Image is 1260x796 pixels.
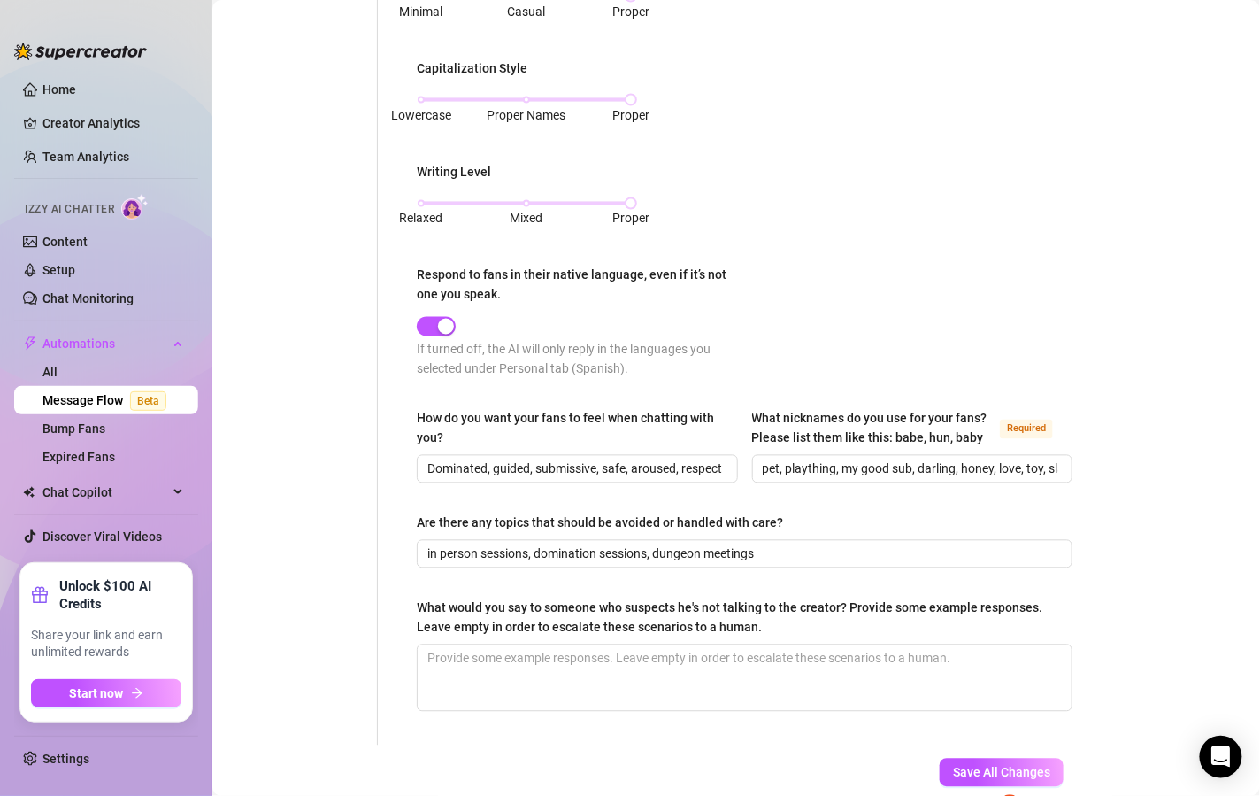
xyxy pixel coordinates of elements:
label: Capitalization Style [417,58,540,78]
a: Setup [42,263,75,277]
a: Message FlowBeta [42,393,173,407]
span: Proper Names [487,108,565,122]
a: Home [42,82,76,97]
img: AI Chatter [121,194,149,220]
div: Capitalization Style [417,58,527,78]
span: Relaxed [400,212,443,226]
div: What would you say to someone who suspects he's not talking to the creator? Provide some example ... [417,599,1060,638]
a: Settings [42,752,89,766]
input: How do you want your fans to feel when chatting with you? [427,460,724,479]
textarea: What would you say to someone who suspects he's not talking to the creator? Provide some example ... [418,645,1072,711]
img: Chat Copilot [23,486,35,498]
a: Creator Analytics [42,109,184,137]
a: Expired Fans [42,450,115,464]
span: Beta [130,391,166,411]
a: Bump Fans [42,421,105,436]
span: Lowercase [391,108,451,122]
span: Automations [42,329,168,358]
label: Are there any topics that should be avoided or handled with care? [417,514,795,533]
a: Chat Monitoring [42,291,134,305]
a: All [42,365,58,379]
input: What nicknames do you use for your fans? Please list them like this: babe, hun, baby [763,460,1059,479]
label: Writing Level [417,162,503,182]
span: Casual [507,4,545,19]
label: What nicknames do you use for your fans? Please list them like this: babe, hun, baby [752,409,1073,448]
strong: Unlock $100 AI Credits [59,577,181,613]
div: How do you want your fans to feel when chatting with you? [417,409,726,448]
span: Proper [612,212,649,226]
span: arrow-right [131,687,143,699]
span: Required [1000,420,1053,439]
input: Are there any topics that should be avoided or handled with care? [427,545,1058,564]
span: Start now [70,686,124,700]
label: What would you say to someone who suspects he's not talking to the creator? Provide some example ... [417,599,1072,638]
a: Team Analytics [42,150,129,164]
span: Proper [612,108,649,122]
span: Save All Changes [953,766,1050,780]
div: Open Intercom Messenger [1200,736,1242,778]
span: Share your link and earn unlimited rewards [31,627,181,661]
button: Start nowarrow-right [31,679,181,707]
span: Proper [612,4,649,19]
div: What nicknames do you use for your fans? Please list them like this: babe, hun, baby [752,409,994,448]
span: Izzy AI Chatter [25,201,114,218]
span: gift [31,586,49,604]
div: Are there any topics that should be avoided or handled with care? [417,514,783,533]
button: Respond to fans in their native language, even if it’s not one you speak. [417,317,456,336]
span: Minimal [400,4,443,19]
span: Mixed [510,212,542,226]
img: logo-BBDzfeDw.svg [14,43,147,60]
span: thunderbolt [23,336,37,351]
label: How do you want your fans to feel when chatting with you? [417,409,738,448]
span: Chat Copilot [42,478,168,506]
div: Writing Level [417,162,491,182]
label: Respond to fans in their native language, even if it’s not one you speak. [417,266,745,305]
a: Discover Viral Videos [42,529,162,544]
a: Content [42,235,88,249]
div: If turned off, the AI will only reply in the languages you selected under Personal tab (Spanish). [417,340,745,379]
div: Respond to fans in their native language, even if it’s not one you speak. [417,266,733,305]
button: Save All Changes [940,759,1064,787]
